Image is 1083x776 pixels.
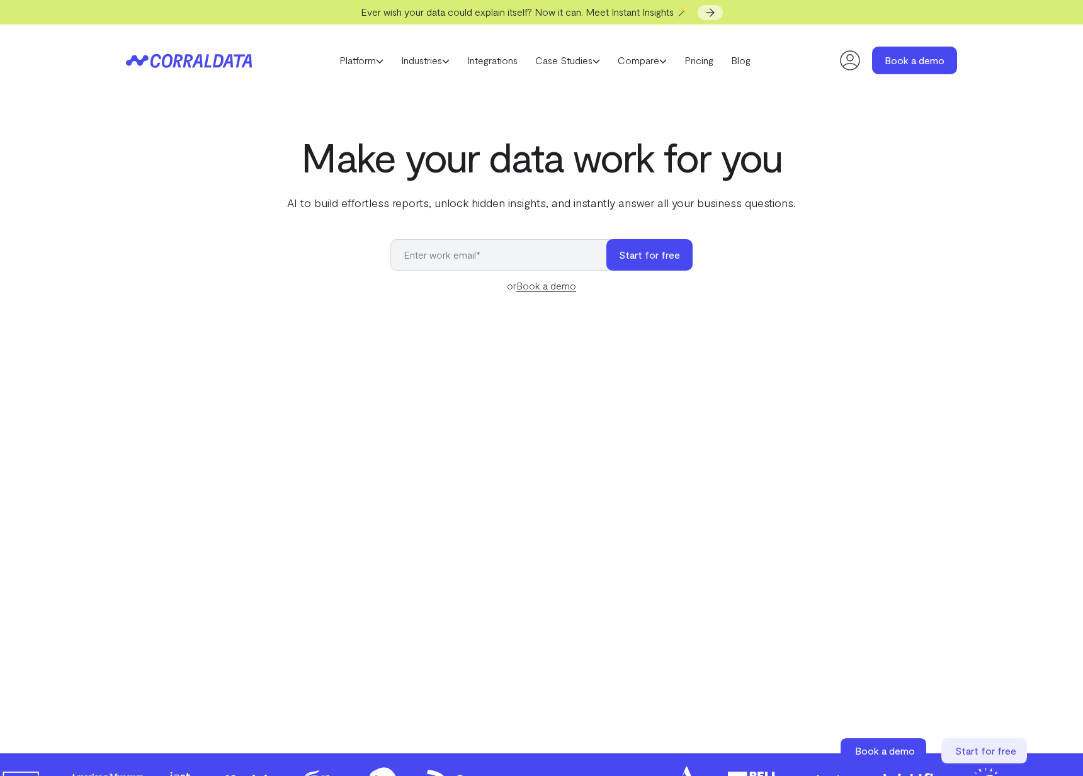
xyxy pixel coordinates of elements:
div: or [390,278,693,293]
a: Book a demo [872,47,957,74]
span: Ever wish your data could explain itself? Now it can. Meet Instant Insights 🪄 [361,6,689,18]
a: Industries [392,51,458,70]
h1: Make your data work for you [285,134,798,179]
span: Book a demo [855,745,915,756]
a: Blog [722,51,759,70]
a: Case Studies [526,51,609,70]
a: Start for free [941,738,1029,763]
a: Book a demo [841,738,929,763]
input: Enter work email* [390,239,619,271]
button: Start for free [606,239,693,271]
a: Platform [331,51,392,70]
p: AI to build effortless reports, unlock hidden insights, and instantly answer all your business qu... [285,194,798,211]
a: Book a demo [516,279,576,292]
a: Pricing [676,51,722,70]
a: Compare [609,51,676,70]
span: Start for free [955,745,1016,756]
a: Integrations [458,51,526,70]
